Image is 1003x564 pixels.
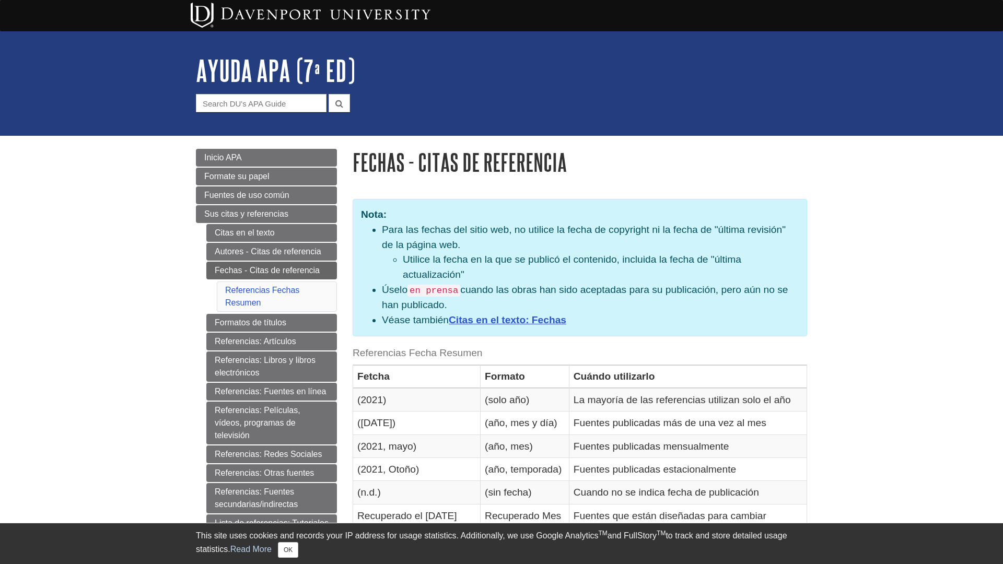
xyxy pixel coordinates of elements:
[569,412,807,434] td: Fuentes publicadas más de una vez al mes
[206,483,337,513] a: Referencias: Fuentes secundarias/indirectas
[598,530,607,537] sup: TM
[204,172,270,181] span: Formate su papel
[353,342,807,365] caption: Referencias Fecha Resumen
[449,314,566,325] a: Citas en el texto: Fechas
[382,313,799,328] li: Véase también
[353,365,481,388] th: Fetcha
[569,457,807,480] td: Fuentes publicadas estacionalmente
[481,365,569,388] th: Formato
[481,481,569,504] td: (sin fecha)
[278,542,298,558] button: Close
[206,402,337,444] a: Referencias: Películas, vídeos, programas de televisión
[196,54,355,87] a: AYUDA APA (7ª ED)
[569,388,807,411] td: La mayoría de las referencias utilizan solo el año
[481,388,569,411] td: (solo año)
[353,149,807,175] h1: Fechas - Citas de referencia
[569,365,807,388] th: Cuándo utilizarlo
[196,149,337,167] a: Inicio APA
[206,314,337,332] a: Formatos de títulos
[569,481,807,504] td: Cuando no se indica fecha de publicación
[206,351,337,382] a: Referencias: Libros y libros electrónicos
[353,457,481,480] td: (2021, Otoño)
[353,388,481,411] td: (2021)
[353,434,481,457] td: (2021, mayo)
[657,530,666,537] sup: TM
[230,545,272,554] a: Read More
[407,285,460,297] code: en prensa
[382,222,799,283] li: Para las fechas del sitio web, no utilice la fecha de copyright ni la fecha de "última revisión" ...
[196,186,337,204] a: Fuentes de uso común
[206,445,337,463] a: Referencias: Redes Sociales
[206,243,337,261] a: Autores - Citas de referencia
[382,283,799,313] li: Úselo cuando las obras han sido aceptadas para su publicación, pero aún no se han publicado.
[206,262,337,279] a: Fechas - Citas de referencia
[569,434,807,457] td: Fuentes publicadas mensualmente
[204,209,288,218] span: Sus citas y referencias
[403,252,799,283] li: Utilice la fecha en la que se publicó el contenido, incluida la fecha de "última actualización"
[204,191,289,199] span: Fuentes de uso común
[481,457,569,480] td: (año, temporada)
[196,205,337,223] a: Sus citas y referencias
[196,530,807,558] div: This site uses cookies and records your IP address for usage statistics. Additionally, we use Goo...
[361,209,387,220] strong: Nota:
[481,434,569,457] td: (año, mes)
[206,383,337,401] a: Referencias: Fuentes en línea
[191,3,430,28] img: Davenport University
[206,514,337,545] a: Lista de referencias: Tutoriales en vídeo
[196,168,337,185] a: Formate su papel
[206,333,337,350] a: Referencias: Artículos
[481,412,569,434] td: (año, mes y día)
[206,224,337,242] a: Citas en el texto
[206,464,337,482] a: Referencias: Otras fuentes
[353,481,481,504] td: (n.d.)
[353,412,481,434] td: ([DATE])
[225,286,299,307] a: Referencias Fechas Resumen
[204,153,242,162] span: Inicio APA
[196,94,326,112] input: Search DU's APA Guide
